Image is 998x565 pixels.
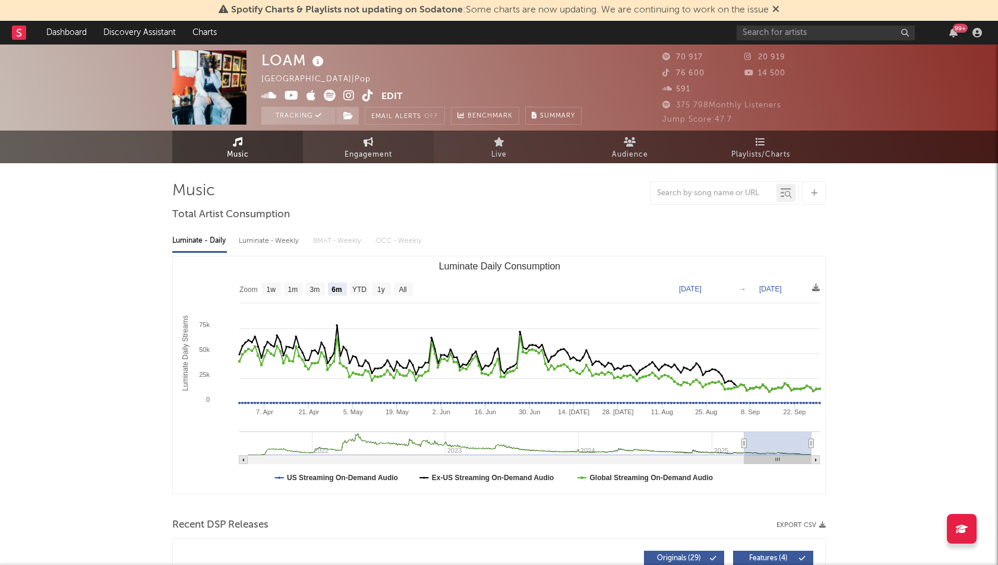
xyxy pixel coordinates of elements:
[267,285,276,294] text: 1w
[239,285,258,294] text: Zoom
[345,148,392,162] span: Engagement
[172,231,227,251] div: Luminate - Daily
[468,109,513,123] span: Benchmark
[695,408,717,415] text: 25. Aug
[662,101,781,109] span: 375 798 Monthly Listeners
[399,285,406,294] text: All
[652,555,706,562] span: Originals ( 29 )
[352,285,367,294] text: YTD
[590,474,713,482] text: Global Streaming On-Demand Audio
[741,408,760,415] text: 8. Sep
[602,408,634,415] text: 28. [DATE]
[662,85,690,93] span: 591
[184,21,225,45] a: Charts
[432,408,450,415] text: 2. Jun
[949,28,958,37] button: 99+
[173,256,826,494] svg: Luminate Daily Consumption
[172,131,303,163] a: Music
[519,408,540,415] text: 30. Jun
[525,107,582,125] button: Summary
[540,113,575,119] span: Summary
[662,116,732,123] span: Jump Score: 47.7
[695,131,826,163] a: Playlists/Charts
[181,315,190,391] text: Luminate Daily Streams
[679,285,702,293] text: [DATE]
[434,131,564,163] a: Live
[343,408,364,415] text: 5. May
[95,21,184,45] a: Discovery Assistant
[231,5,769,15] span: : Some charts are now updating. We are continuing to work on the issue
[475,408,496,415] text: 16. Jun
[206,396,210,403] text: 0
[199,321,210,328] text: 75k
[451,107,519,125] a: Benchmark
[424,113,438,120] em: Off
[365,107,445,125] button: Email AlertsOff
[386,408,409,415] text: 19. May
[172,208,290,222] span: Total Artist Consumption
[288,285,298,294] text: 1m
[776,522,826,529] button: Export CSV
[287,474,398,482] text: US Streaming On-Demand Audio
[651,189,776,198] input: Search by song name or URL
[739,285,746,293] text: →
[741,555,795,562] span: Features ( 4 )
[662,69,705,77] span: 76 600
[172,518,269,532] span: Recent DSP Releases
[261,107,336,125] button: Tracking
[662,53,703,61] span: 70 917
[744,69,785,77] span: 14 500
[491,148,507,162] span: Live
[953,24,968,33] div: 99 +
[731,148,790,162] span: Playlists/Charts
[38,21,95,45] a: Dashboard
[227,148,249,162] span: Music
[261,50,327,70] div: LOAM
[432,474,554,482] text: Ex-US Streaming On-Demand Audio
[651,408,673,415] text: 11. Aug
[261,72,384,87] div: [GEOGRAPHIC_DATA] | Pop
[256,408,273,415] text: 7. Apr
[744,53,785,61] span: 20 919
[231,5,463,15] span: Spotify Charts & Playlists not updating on Sodatone
[310,285,320,294] text: 3m
[612,148,648,162] span: Audience
[239,231,301,251] div: Luminate - Weekly
[558,408,589,415] text: 14. [DATE]
[331,285,342,294] text: 6m
[737,26,915,40] input: Search for artists
[199,346,210,353] text: 50k
[381,90,403,104] button: Edit
[759,285,782,293] text: [DATE]
[199,371,210,378] text: 25k
[377,285,385,294] text: 1y
[303,131,434,163] a: Engagement
[784,408,806,415] text: 22. Sep
[772,5,779,15] span: Dismiss
[298,408,319,415] text: 21. Apr
[439,261,561,271] text: Luminate Daily Consumption
[564,131,695,163] a: Audience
